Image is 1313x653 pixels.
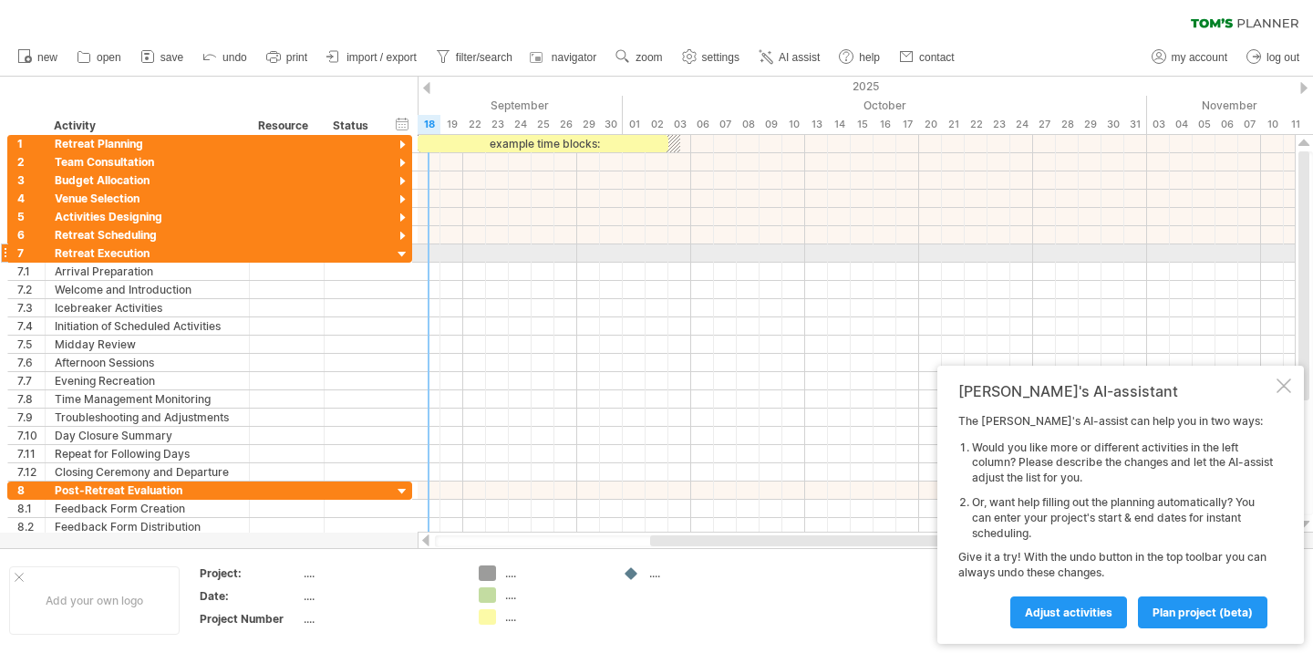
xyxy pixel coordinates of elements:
div: Repeat for Following Days [55,445,240,462]
span: help [859,51,880,64]
span: log out [1266,51,1299,64]
a: AI assist [754,46,825,69]
span: zoom [636,51,662,64]
div: Time Management Monitoring [55,390,240,408]
a: open [72,46,127,69]
div: Friday, 26 September 2025 [554,115,577,134]
div: Thursday, 6 November 2025 [1215,115,1238,134]
div: Friday, 31 October 2025 [1124,115,1147,134]
a: import / export [322,46,422,69]
div: [PERSON_NAME]'s AI-assistant [958,382,1273,400]
div: Monday, 29 September 2025 [577,115,600,134]
div: Status [333,117,373,135]
div: Tuesday, 4 November 2025 [1170,115,1193,134]
span: my account [1172,51,1227,64]
div: 7.7 [17,372,45,389]
div: Day Closure Summary [55,427,240,444]
div: October 2025 [623,96,1147,115]
div: Initiation of Scheduled Activities [55,317,240,335]
div: Friday, 7 November 2025 [1238,115,1261,134]
div: 7.6 [17,354,45,371]
span: save [160,51,183,64]
div: Resource [258,117,314,135]
span: plan project (beta) [1153,606,1253,619]
div: Closing Ceremony and Departure [55,463,240,481]
div: 7.9 [17,409,45,426]
div: .... [505,609,605,625]
span: contact [919,51,955,64]
div: Tuesday, 14 October 2025 [828,115,851,134]
div: Midday Review [55,336,240,353]
div: 7.4 [17,317,45,335]
div: Thursday, 30 October 2025 [1101,115,1124,134]
div: Thursday, 18 September 2025 [418,115,440,134]
a: new [13,46,63,69]
div: 7.5 [17,336,45,353]
div: .... [304,565,457,581]
div: Wednesday, 24 September 2025 [509,115,532,134]
a: navigator [527,46,602,69]
div: 8 [17,482,45,499]
div: Icebreaker Activities [55,299,240,316]
a: log out [1242,46,1305,69]
div: Monday, 22 September 2025 [463,115,486,134]
div: 7.3 [17,299,45,316]
div: Thursday, 9 October 2025 [760,115,782,134]
div: Team Consultation [55,153,240,171]
div: Arrival Preparation [55,263,240,280]
div: Friday, 3 October 2025 [668,115,691,134]
div: Friday, 10 October 2025 [782,115,805,134]
div: Retreat Scheduling [55,226,240,244]
div: Wednesday, 5 November 2025 [1193,115,1215,134]
div: Feedback Form Distribution [55,518,240,535]
div: Add your own logo [9,566,180,635]
div: Post-Retreat Evaluation [55,482,240,499]
div: Activities Designing [55,208,240,225]
div: 3 [17,171,45,189]
div: Monday, 3 November 2025 [1147,115,1170,134]
a: zoom [611,46,667,69]
div: Welcome and Introduction [55,281,240,298]
div: Budget Allocation [55,171,240,189]
div: 7.10 [17,427,45,444]
div: Monday, 10 November 2025 [1261,115,1284,134]
div: .... [505,587,605,603]
span: import / export [346,51,417,64]
div: .... [304,611,457,627]
div: Monday, 27 October 2025 [1033,115,1056,134]
div: Wednesday, 1 October 2025 [623,115,646,134]
div: Friday, 19 September 2025 [440,115,463,134]
span: new [37,51,57,64]
div: Activity [54,117,239,135]
div: .... [505,565,605,581]
div: 7.8 [17,390,45,408]
div: Project Number [200,611,300,627]
a: settings [677,46,745,69]
li: Would you like more or different activities in the left column? Please describe the changes and l... [972,441,1273,486]
div: Monday, 20 October 2025 [919,115,942,134]
div: Tuesday, 21 October 2025 [942,115,965,134]
div: Tuesday, 7 October 2025 [714,115,737,134]
div: Wednesday, 15 October 2025 [851,115,874,134]
span: navigator [552,51,596,64]
div: Monday, 6 October 2025 [691,115,714,134]
a: save [136,46,189,69]
div: Afternoon Sessions [55,354,240,371]
div: Thursday, 2 October 2025 [646,115,668,134]
div: .... [649,565,749,581]
div: Wednesday, 29 October 2025 [1079,115,1101,134]
div: Retreat Execution [55,244,240,262]
span: settings [702,51,739,64]
div: 7.1 [17,263,45,280]
div: Friday, 17 October 2025 [896,115,919,134]
div: The [PERSON_NAME]'s AI-assist can help you in two ways: Give it a try! With the undo button in th... [958,414,1273,627]
div: Friday, 24 October 2025 [1010,115,1033,134]
div: Thursday, 25 September 2025 [532,115,554,134]
div: Troubleshooting and Adjustments [55,409,240,426]
div: Tuesday, 30 September 2025 [600,115,623,134]
div: Retreat Planning [55,135,240,152]
div: Venue Selection [55,190,240,207]
div: 7 [17,244,45,262]
div: Thursday, 16 October 2025 [874,115,896,134]
div: example time blocks: [418,135,668,152]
